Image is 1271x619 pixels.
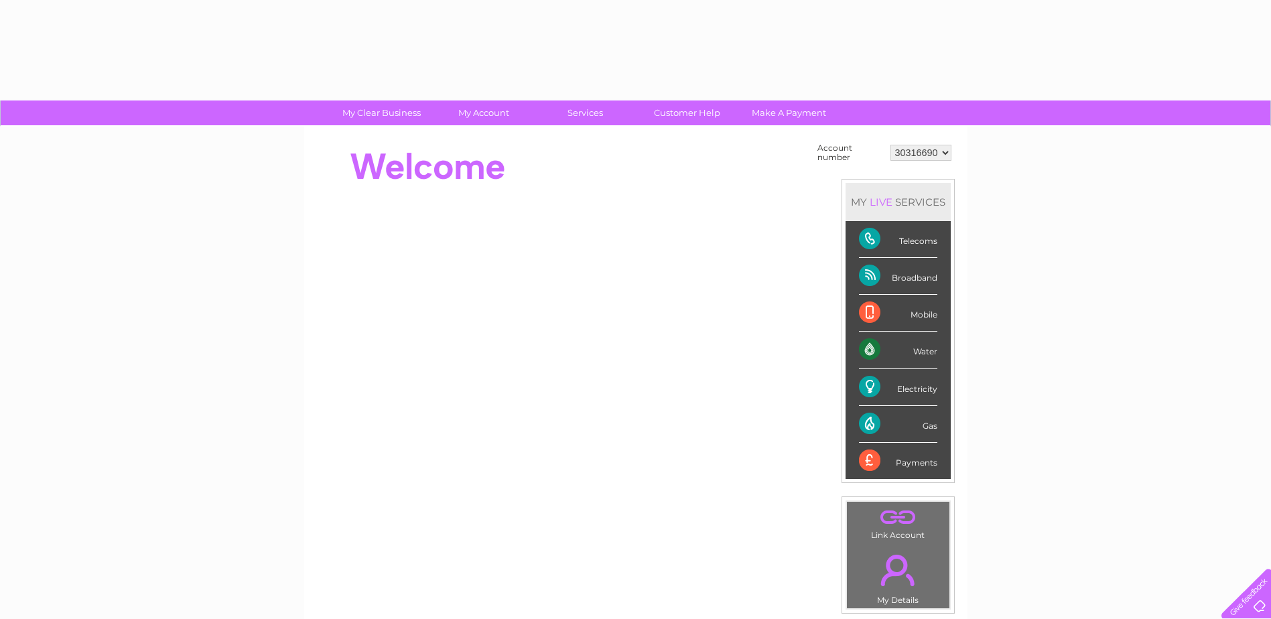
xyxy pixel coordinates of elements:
a: . [850,547,946,594]
td: Link Account [846,501,950,543]
a: Customer Help [632,100,742,125]
div: Water [859,332,937,368]
div: MY SERVICES [846,183,951,221]
div: Gas [859,406,937,443]
a: Make A Payment [734,100,844,125]
div: Payments [859,443,937,479]
div: LIVE [867,196,895,208]
div: Mobile [859,295,937,332]
div: Electricity [859,369,937,406]
a: Services [530,100,641,125]
a: My Account [428,100,539,125]
div: Telecoms [859,221,937,258]
td: My Details [846,543,950,609]
a: My Clear Business [326,100,437,125]
div: Broadband [859,258,937,295]
td: Account number [814,140,887,165]
a: . [850,505,946,529]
